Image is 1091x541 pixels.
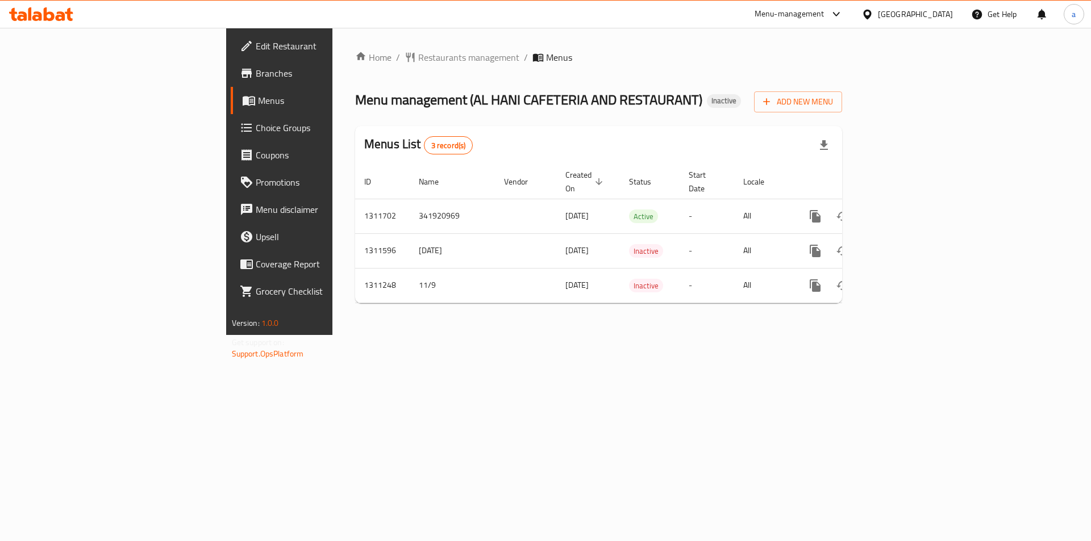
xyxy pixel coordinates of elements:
span: Inactive [707,96,741,106]
span: ID [364,175,386,188]
span: Locale [743,175,779,188]
span: Coupons [256,148,399,162]
span: Edit Restaurant [256,39,399,53]
a: Promotions [231,169,409,196]
span: Add New Menu [763,95,833,109]
a: Branches [231,60,409,87]
span: Branches [256,66,399,80]
button: Change Status [829,272,856,299]
nav: breadcrumb [355,51,842,64]
span: Coverage Report [256,257,399,271]
li: / [524,51,528,64]
span: Menus [258,94,399,107]
span: Get support on: [232,335,284,350]
a: Coverage Report [231,250,409,278]
span: Upsell [256,230,399,244]
table: enhanced table [355,165,920,303]
span: Status [629,175,666,188]
td: - [680,268,734,303]
td: [DATE] [410,233,495,268]
td: 11/9 [410,268,495,303]
a: Grocery Checklist [231,278,409,305]
td: All [734,233,793,268]
a: Choice Groups [231,114,409,141]
span: Version: [232,316,260,330]
span: a [1072,8,1076,20]
button: Add New Menu [754,91,842,112]
span: Name [419,175,453,188]
th: Actions [793,165,920,199]
a: Restaurants management [405,51,519,64]
span: Active [629,210,658,223]
h2: Menus List [364,136,473,154]
button: more [802,203,829,230]
div: [GEOGRAPHIC_DATA] [878,8,953,20]
a: Support.OpsPlatform [232,346,304,361]
span: Start Date [689,168,721,195]
td: All [734,268,793,303]
a: Coupons [231,141,409,169]
span: Grocery Checklist [256,284,399,298]
span: Created On [565,168,606,195]
button: Change Status [829,237,856,265]
td: All [734,199,793,233]
span: Inactive [629,279,663,292]
button: Change Status [829,203,856,230]
a: Edit Restaurant [231,32,409,60]
a: Upsell [231,223,409,250]
div: Inactive [629,244,663,258]
span: 3 record(s) [424,140,473,151]
div: Export file [810,132,838,159]
span: Vendor [504,175,543,188]
span: [DATE] [565,208,589,223]
div: Total records count [424,136,473,154]
div: Menu-management [755,7,825,21]
span: Restaurants management [418,51,519,64]
span: Promotions [256,175,399,189]
span: Menus [546,51,572,64]
span: [DATE] [565,278,589,292]
div: Inactive [629,279,663,292]
td: - [680,233,734,268]
button: more [802,272,829,299]
span: Inactive [629,245,663,258]
span: Choice Groups [256,121,399,135]
a: Menu disclaimer [231,196,409,223]
span: 1.0.0 [261,316,279,330]
span: Menu disclaimer [256,203,399,216]
span: [DATE] [565,243,589,258]
span: Menu management ( AL HANI CAFETERIA AND RESTAURANT ) [355,87,702,112]
a: Menus [231,87,409,114]
button: more [802,237,829,265]
div: Inactive [707,94,741,108]
td: - [680,199,734,233]
td: 341920969 [410,199,495,233]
